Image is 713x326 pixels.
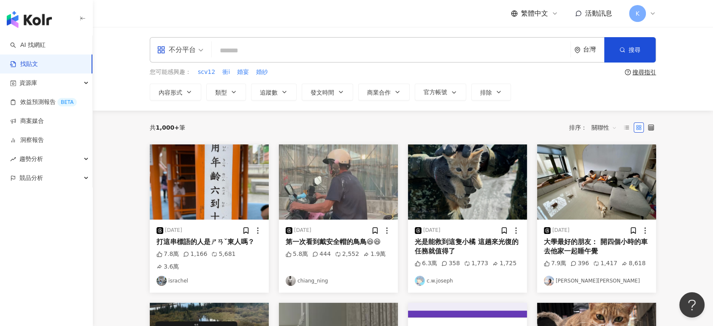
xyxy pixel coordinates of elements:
[19,73,37,92] span: 資源庫
[570,259,589,268] div: 396
[423,227,440,234] div: [DATE]
[574,47,581,53] span: environment
[215,89,227,96] span: 類型
[222,68,230,76] span: 衝i
[10,60,38,68] a: 找貼文
[10,156,16,162] span: rise
[635,9,639,18] span: K
[279,144,398,220] img: post-image
[415,276,520,286] a: KOL Avatarc.w.joseph
[544,276,649,286] a: KOL Avatar[PERSON_NAME][PERSON_NAME]
[150,124,185,131] div: 共 筆
[367,89,391,96] span: 商業合作
[441,259,460,268] div: 358
[183,250,207,258] div: 1,166
[593,259,617,268] div: 1,417
[286,276,391,286] a: KOL Avatarchiang_ning
[157,43,196,57] div: 不分平台
[260,89,278,96] span: 追蹤數
[471,84,511,101] button: 排除
[286,250,308,258] div: 5.8萬
[222,68,230,77] button: 衝i
[537,144,656,220] img: post-image
[569,121,621,134] div: 排序：
[311,89,334,96] span: 發文時間
[256,68,268,76] span: 婚紗
[591,121,617,134] span: 關聯性
[19,149,43,168] span: 趨勢分析
[198,68,215,76] span: scv12
[157,276,262,286] a: KOL Avatarisrachel
[415,259,437,268] div: 6.3萬
[585,9,612,17] span: 活動訊息
[335,250,359,258] div: 2,552
[632,69,656,76] div: 搜尋指引
[157,237,262,247] div: 打這串標語的人是ㄕㄢˇ東人嗎？
[480,89,492,96] span: 排除
[10,98,77,106] a: 效益預測報告BETA
[464,259,488,268] div: 1,773
[19,168,43,187] span: 競品分析
[621,259,645,268] div: 8,618
[156,124,179,131] span: 1,000+
[157,46,165,54] span: appstore
[159,89,182,96] span: 內容形式
[286,276,296,286] img: KOL Avatar
[415,276,425,286] img: KOL Avatar
[302,84,353,101] button: 發文時間
[363,250,386,258] div: 1.9萬
[150,68,191,76] span: 您可能感興趣：
[583,46,604,53] div: 台灣
[312,250,331,258] div: 444
[604,37,656,62] button: 搜尋
[294,227,311,234] div: [DATE]
[424,89,447,95] span: 官方帳號
[211,250,235,258] div: 5,681
[10,136,44,144] a: 洞察報告
[150,144,269,220] img: post-image
[157,276,167,286] img: KOL Avatar
[408,144,527,220] img: post-image
[625,69,631,75] span: question-circle
[544,237,649,256] div: 大學最好的朋友： 開四個小時的車去他家一起睡午覺
[10,41,46,49] a: searchAI 找網紅
[629,46,640,53] span: 搜尋
[157,250,179,258] div: 7.8萬
[256,68,268,77] button: 婚紗
[544,276,554,286] img: KOL Avatar
[544,259,566,268] div: 7.9萬
[521,9,548,18] span: 繁體中文
[150,84,201,101] button: 內容形式
[552,227,570,234] div: [DATE]
[286,237,391,247] div: 第一次看到戴安全帽的鳥鳥😆😆
[492,259,516,268] div: 1,725
[165,227,182,234] div: [DATE]
[237,68,249,76] span: 婚宴
[157,263,179,271] div: 3.6萬
[415,237,520,256] div: 光是能救到這隻小橘 這趟來光復的任務就值得了
[206,84,246,101] button: 類型
[10,117,44,125] a: 商案媒合
[679,292,705,318] iframe: Help Scout Beacon - Open
[7,11,52,28] img: logo
[251,84,297,101] button: 追蹤數
[358,84,410,101] button: 商業合作
[197,68,216,77] button: scv12
[237,68,249,77] button: 婚宴
[415,84,466,101] button: 官方帳號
